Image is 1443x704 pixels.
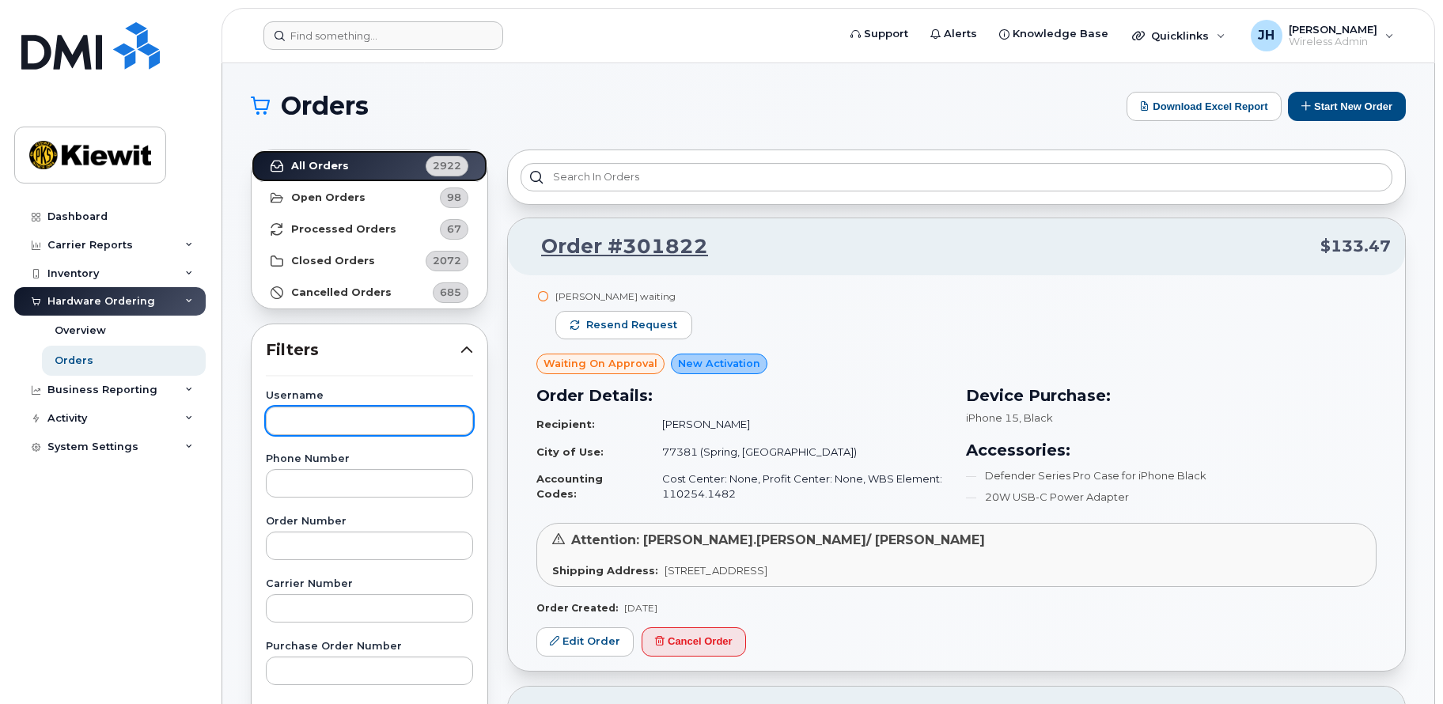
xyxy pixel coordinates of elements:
[291,255,375,267] strong: Closed Orders
[624,602,657,614] span: [DATE]
[536,445,604,458] strong: City of Use:
[266,579,473,589] label: Carrier Number
[252,150,487,182] a: All Orders2922
[433,253,461,268] span: 2072
[1019,411,1053,424] span: , Black
[291,286,392,299] strong: Cancelled Orders
[665,564,767,577] span: [STREET_ADDRESS]
[447,190,461,205] span: 98
[678,356,760,371] span: New Activation
[536,602,618,614] strong: Order Created:
[266,454,473,464] label: Phone Number
[536,384,947,407] h3: Order Details:
[642,627,746,657] button: Cancel Order
[291,223,396,236] strong: Processed Orders
[966,411,1019,424] span: iPhone 15
[555,311,692,339] button: Resend request
[252,182,487,214] a: Open Orders98
[543,356,657,371] span: Waiting On Approval
[1288,92,1406,121] button: Start New Order
[281,94,369,118] span: Orders
[536,627,634,657] a: Edit Order
[536,418,595,430] strong: Recipient:
[966,438,1377,462] h3: Accessories:
[440,285,461,300] span: 685
[252,245,487,277] a: Closed Orders2072
[291,160,349,172] strong: All Orders
[586,318,677,332] span: Resend request
[1127,92,1282,121] button: Download Excel Report
[1374,635,1431,692] iframe: Messenger Launcher
[266,642,473,652] label: Purchase Order Number
[433,158,461,173] span: 2922
[648,465,947,507] td: Cost Center: None, Profit Center: None, WBS Element: 110254.1482
[522,233,708,261] a: Order #301822
[447,221,461,237] span: 67
[266,517,473,527] label: Order Number
[536,472,603,500] strong: Accounting Codes:
[266,339,460,361] span: Filters
[966,490,1377,505] li: 20W USB-C Power Adapter
[552,564,658,577] strong: Shipping Address:
[252,214,487,245] a: Processed Orders67
[966,384,1377,407] h3: Device Purchase:
[648,438,947,466] td: 77381 (Spring, [GEOGRAPHIC_DATA])
[266,391,473,401] label: Username
[1320,235,1391,258] span: $133.47
[648,411,947,438] td: [PERSON_NAME]
[555,290,692,303] div: [PERSON_NAME] waiting
[966,468,1377,483] li: Defender Series Pro Case for iPhone Black
[291,191,365,204] strong: Open Orders
[521,163,1392,191] input: Search in orders
[252,277,487,308] a: Cancelled Orders685
[571,532,985,547] span: Attention: [PERSON_NAME].[PERSON_NAME]/ [PERSON_NAME]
